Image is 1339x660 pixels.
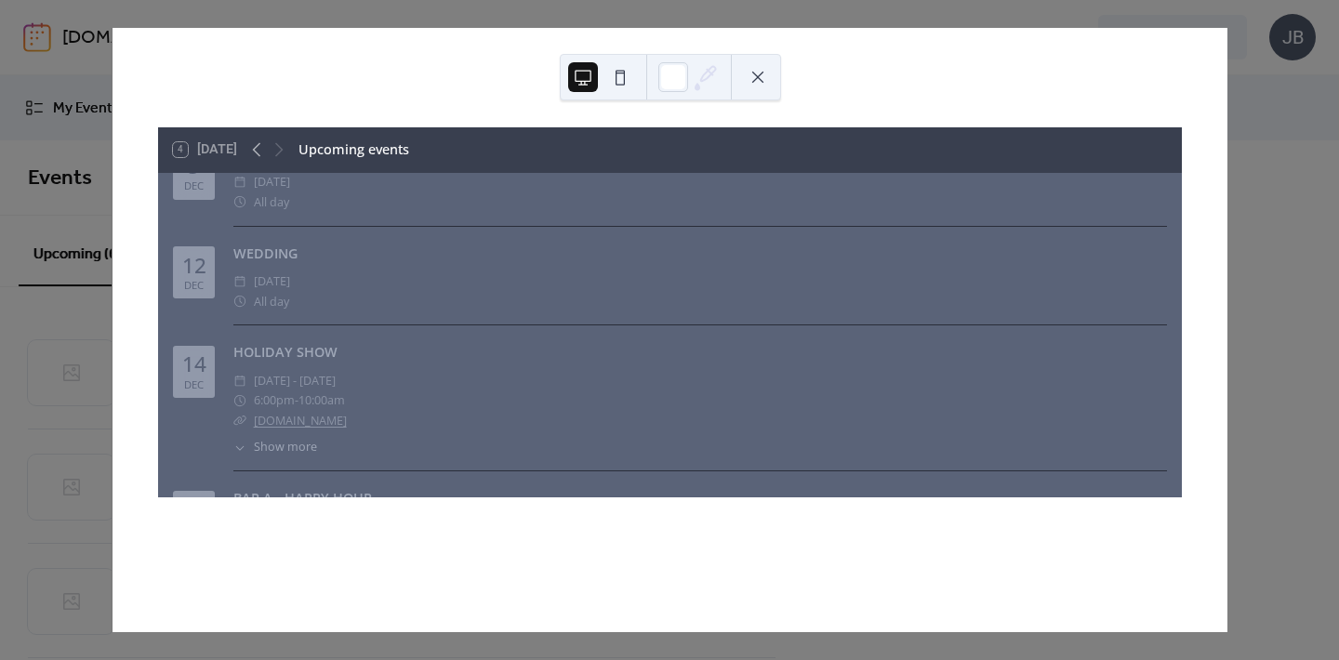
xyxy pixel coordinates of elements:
a: HOLIDAY SHOW [233,343,338,361]
div: 5 [188,156,200,178]
div: 14 [182,354,206,376]
span: - [295,390,298,410]
div: Upcoming events [298,139,409,160]
div: WEDDING [233,244,1167,264]
div: ​ [233,390,246,410]
span: All day [254,192,289,212]
span: [DATE] - [DATE] [254,371,336,390]
div: ​ [233,292,246,311]
div: BAR A - HAPPY HOUR [233,488,1167,508]
div: ​ [233,371,246,390]
div: Dec [184,379,204,389]
span: [DATE] [254,271,290,291]
a: [DOMAIN_NAME] [254,413,347,429]
span: Show more [254,439,317,456]
span: [DATE] [254,172,290,191]
span: All day [254,292,289,311]
div: ​ [233,172,246,191]
div: ​ [233,192,246,212]
span: 10:00am [298,390,345,410]
div: Dec [184,180,204,191]
div: ​ [233,271,246,291]
div: 12 [182,256,206,277]
button: ​Show more [233,439,317,456]
div: ​ [233,439,246,456]
div: ​ [233,411,246,430]
span: 6:00pm [254,390,295,410]
div: Dec [184,280,204,290]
